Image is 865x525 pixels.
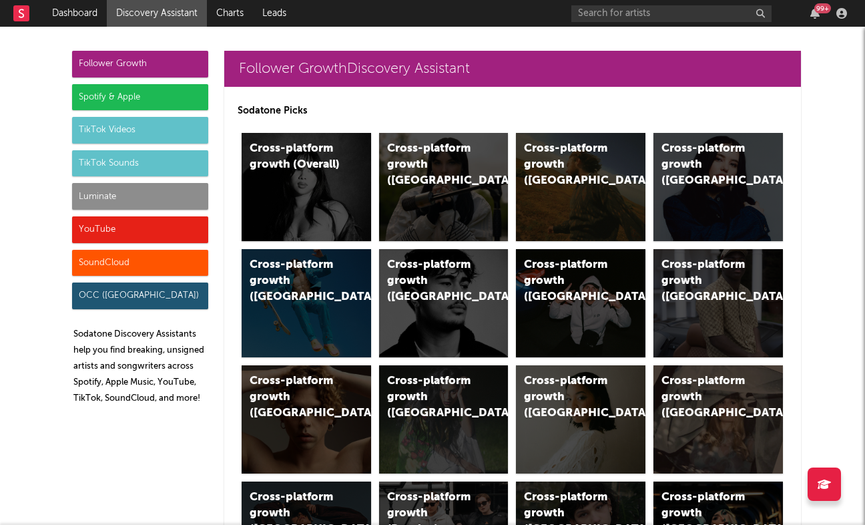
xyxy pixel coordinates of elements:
div: Follower Growth [72,51,208,77]
button: 99+ [810,8,820,19]
input: Search for artists [571,5,772,22]
div: Cross-platform growth ([GEOGRAPHIC_DATA]) [250,373,340,421]
div: Cross-platform growth ([GEOGRAPHIC_DATA]) [250,257,340,305]
div: Cross-platform growth (Overall) [250,141,340,173]
div: Cross-platform growth ([GEOGRAPHIC_DATA]) [661,373,752,421]
div: YouTube [72,216,208,243]
div: Cross-platform growth ([GEOGRAPHIC_DATA]) [661,141,752,189]
div: Luminate [72,183,208,210]
p: Sodatone Picks [238,103,788,119]
a: Cross-platform growth ([GEOGRAPHIC_DATA]) [242,249,371,357]
div: Cross-platform growth ([GEOGRAPHIC_DATA]) [524,141,615,189]
div: 99 + [814,3,831,13]
div: SoundCloud [72,250,208,277]
div: Cross-platform growth ([GEOGRAPHIC_DATA]) [387,141,478,189]
a: Cross-platform growth (Overall) [242,133,371,241]
a: Cross-platform growth ([GEOGRAPHIC_DATA]) [379,133,509,241]
div: OCC ([GEOGRAPHIC_DATA]) [72,283,208,309]
a: Cross-platform growth ([GEOGRAPHIC_DATA]) [379,249,509,357]
div: Cross-platform growth ([GEOGRAPHIC_DATA]) [387,373,478,421]
a: Cross-platform growth ([GEOGRAPHIC_DATA]) [653,365,783,474]
a: Cross-platform growth ([GEOGRAPHIC_DATA]) [653,133,783,241]
div: Cross-platform growth ([GEOGRAPHIC_DATA]) [387,257,478,305]
a: Cross-platform growth ([GEOGRAPHIC_DATA]) [516,133,645,241]
a: Follower GrowthDiscovery Assistant [224,51,801,87]
a: Cross-platform growth ([GEOGRAPHIC_DATA]) [242,365,371,474]
div: TikTok Videos [72,117,208,144]
a: Cross-platform growth ([GEOGRAPHIC_DATA]) [379,365,509,474]
a: Cross-platform growth ([GEOGRAPHIC_DATA]) [516,365,645,474]
div: Cross-platform growth ([GEOGRAPHIC_DATA]/GSA) [524,257,615,305]
div: Cross-platform growth ([GEOGRAPHIC_DATA]) [524,373,615,421]
a: Cross-platform growth ([GEOGRAPHIC_DATA]/GSA) [516,249,645,357]
div: TikTok Sounds [72,150,208,177]
a: Cross-platform growth ([GEOGRAPHIC_DATA]) [653,249,783,357]
div: Cross-platform growth ([GEOGRAPHIC_DATA]) [661,257,752,305]
div: Spotify & Apple [72,84,208,111]
p: Sodatone Discovery Assistants help you find breaking, unsigned artists and songwriters across Spo... [73,327,208,407]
